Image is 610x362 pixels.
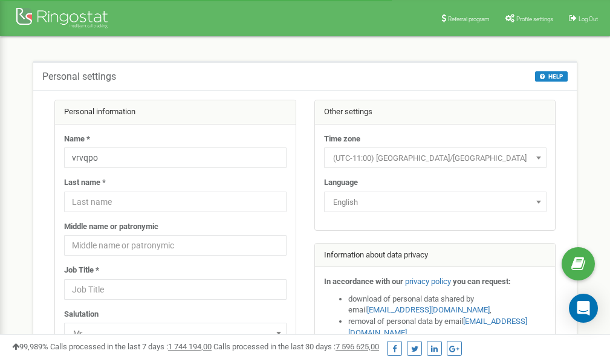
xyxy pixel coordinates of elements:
u: 1 744 194,00 [168,342,212,351]
strong: you can request: [453,277,511,286]
span: Mr. [68,325,282,342]
a: [EMAIL_ADDRESS][DOMAIN_NAME] [367,305,490,314]
li: removal of personal data by email , [348,316,547,338]
span: (UTC-11:00) Pacific/Midway [328,150,542,167]
button: HELP [535,71,568,82]
label: Language [324,177,358,189]
span: Calls processed in the last 30 days : [213,342,379,351]
div: Personal information [55,100,296,124]
input: Last name [64,192,287,212]
u: 7 596 625,00 [336,342,379,351]
label: Name * [64,134,90,145]
input: Middle name or patronymic [64,235,287,256]
div: Open Intercom Messenger [569,294,598,323]
label: Middle name or patronymic [64,221,158,233]
label: Time zone [324,134,360,145]
span: Calls processed in the last 7 days : [50,342,212,351]
span: 99,989% [12,342,48,351]
h5: Personal settings [42,71,116,82]
input: Name [64,147,287,168]
a: privacy policy [405,277,451,286]
div: Other settings [315,100,556,124]
strong: In accordance with our [324,277,403,286]
span: Referral program [448,16,490,22]
div: Information about data privacy [315,244,556,268]
span: English [328,194,542,211]
label: Last name * [64,177,106,189]
span: Profile settings [516,16,553,22]
li: download of personal data shared by email , [348,294,547,316]
input: Job Title [64,279,287,300]
span: (UTC-11:00) Pacific/Midway [324,147,547,168]
span: Mr. [64,323,287,343]
label: Job Title * [64,265,99,276]
span: Log Out [579,16,598,22]
label: Salutation [64,309,99,320]
span: English [324,192,547,212]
